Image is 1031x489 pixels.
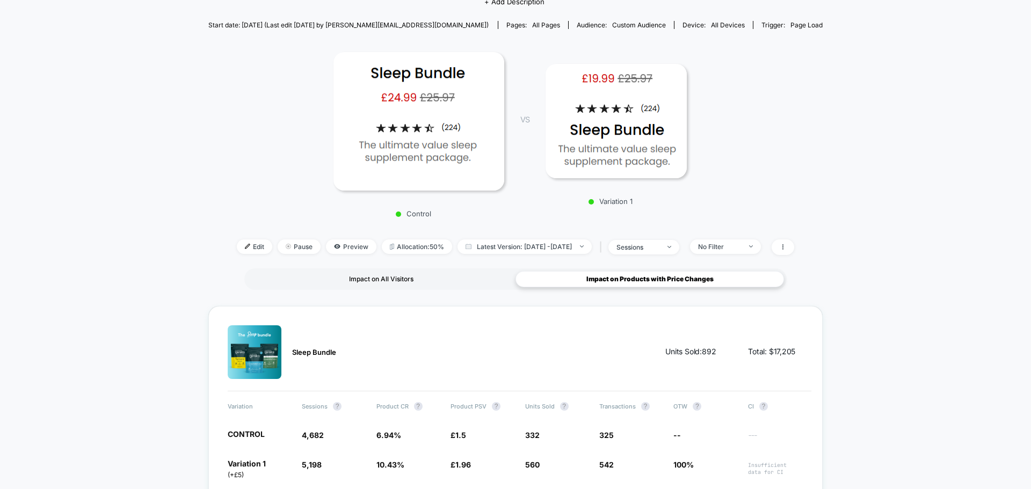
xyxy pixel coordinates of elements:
[641,402,650,411] button: ?
[580,245,584,247] img: end
[376,402,440,411] span: Product CR
[451,430,466,440] span: £1.5
[390,244,394,250] img: rebalance
[674,21,753,29] span: Device:
[515,271,784,287] div: Impact on Products with Price Changes
[302,460,322,469] span: 5,198
[693,402,701,411] button: ?
[673,430,681,440] span: --
[228,471,244,479] p: ( +£5 )
[599,460,614,469] span: 542
[748,432,811,440] span: ---
[333,52,504,191] img: Control main
[546,64,687,178] img: Variation 1 main
[616,243,659,251] div: sessions
[458,239,592,254] span: Latest Version: [DATE] - [DATE]
[506,21,560,29] div: Pages:
[208,21,489,29] span: Start date: [DATE] (Last edit [DATE] by [PERSON_NAME][EMAIL_ADDRESS][DOMAIN_NAME])
[665,346,716,357] span: Units Sold: 892
[599,430,614,440] span: 325
[673,460,694,469] span: 100%
[302,430,324,440] span: 4,682
[525,460,540,469] span: 560
[326,239,376,254] span: Preview
[749,245,753,247] img: end
[698,243,741,251] div: No Filter
[761,21,823,29] div: Trigger:
[302,402,365,411] span: Sessions
[228,325,281,379] img: Sleep Bundle
[228,402,291,411] span: Variation
[525,430,540,440] span: 332
[382,239,452,254] span: Allocation: 50%
[228,459,266,468] span: Variation 1
[759,402,768,411] button: ?
[748,402,811,411] span: CI
[376,460,404,469] span: 10.43%
[466,244,471,249] img: calendar
[790,21,823,29] span: Page Load
[237,239,272,254] span: Edit
[451,402,514,411] span: Product PSV
[673,402,737,411] span: OTW
[532,21,560,29] span: all pages
[278,239,321,254] span: Pause
[748,346,795,357] span: Total: $ 17,205
[520,115,529,124] span: VS
[245,244,250,249] img: edit
[577,21,666,29] div: Audience:
[667,246,671,248] img: end
[451,460,471,469] span: £1.96
[414,402,423,411] button: ?
[333,402,342,411] button: ?
[540,197,681,206] p: Variation 1
[612,21,666,29] span: Custom Audience
[286,244,291,249] img: end
[328,209,499,218] p: Control
[292,348,336,356] span: Sleep Bundle
[748,462,811,479] span: Insufficient data for CI
[247,271,515,287] div: Impact on All Visitors
[560,402,569,411] button: ?
[228,429,265,439] span: CONTROL
[492,402,500,411] button: ?
[597,239,608,255] span: |
[525,402,589,411] span: Units Sold
[599,402,663,411] span: Transactions
[376,430,401,440] span: 6.94%
[711,21,745,29] span: all devices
